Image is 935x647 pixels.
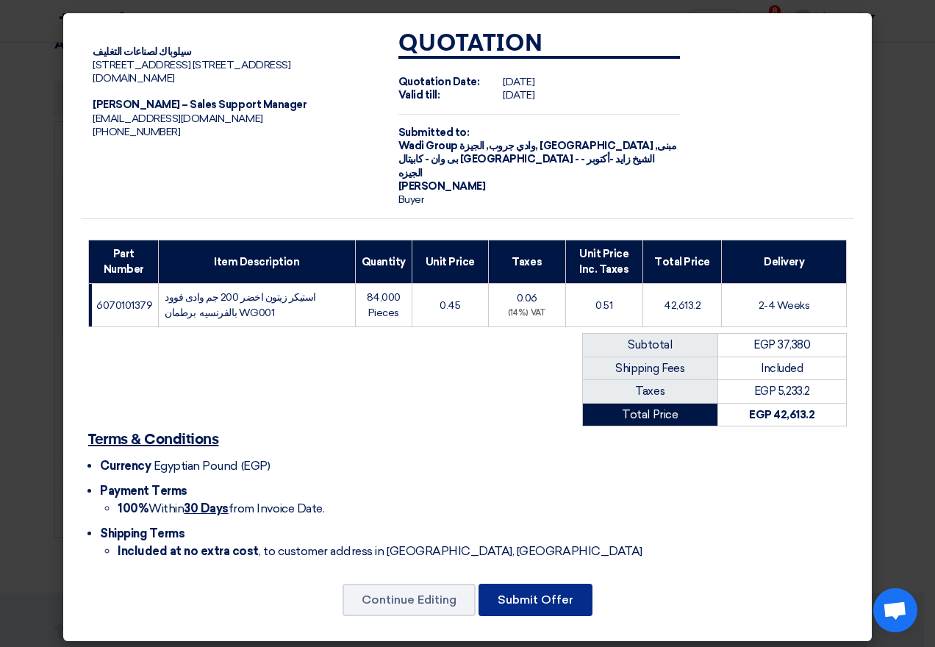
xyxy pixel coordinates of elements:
[93,112,263,125] span: [EMAIL_ADDRESS][DOMAIN_NAME]
[343,584,476,616] button: Continue Editing
[118,501,324,515] span: Within from Invoice Date.
[93,72,175,85] span: [DOMAIN_NAME]
[664,299,701,312] span: 42,613.2
[93,126,180,138] span: [PHONE_NUMBER]
[159,240,355,284] th: Item Description
[583,334,718,357] td: Subtotal
[759,299,810,312] span: 2-4 Weeks
[722,240,847,284] th: Delivery
[154,459,270,473] span: Egyptian Pound (EGP)
[184,501,229,515] u: 30 Days
[503,76,534,88] span: [DATE]
[398,32,543,56] strong: Quotation
[503,89,534,101] span: [DATE]
[93,59,290,71] span: [STREET_ADDRESS] [STREET_ADDRESS]
[565,240,642,284] th: Unit Price Inc. Taxes
[100,484,187,498] span: Payment Terms
[517,292,537,304] span: 0.06
[89,240,159,284] th: Part Number
[398,89,440,101] strong: Valid till:
[479,584,592,616] button: Submit Offer
[93,99,375,112] div: [PERSON_NAME] – Sales Support Manager
[488,240,565,284] th: Taxes
[642,240,721,284] th: Total Price
[398,126,470,139] strong: Submitted to:
[100,459,151,473] span: Currency
[398,76,480,88] strong: Quotation Date:
[118,501,148,515] strong: 100%
[398,180,486,193] span: [PERSON_NAME]
[398,193,424,206] span: Buyer
[89,284,159,327] td: 6070101379
[754,385,810,398] span: EGP 5,233.2
[93,46,375,59] div: سيلوباك لصناعات التغليف
[440,299,460,312] span: 0.45
[398,140,677,179] span: الجيزة, [GEOGRAPHIC_DATA] ,مبنى بى وان - كابيتال [GEOGRAPHIC_DATA] - الشيخ زايد -أكتوبر - الجيزه
[873,588,917,632] div: Open chat
[118,543,847,560] li: , to customer address in [GEOGRAPHIC_DATA], [GEOGRAPHIC_DATA]
[367,291,401,319] span: 84,000 Pieces
[495,307,559,320] div: (14%) VAT
[583,380,718,404] td: Taxes
[118,544,259,558] strong: Included at no extra cost
[583,357,718,380] td: Shipping Fees
[749,408,814,421] strong: EGP 42,613.2
[398,140,536,152] span: Wadi Group وادي جروب,
[355,240,412,284] th: Quantity
[595,299,612,312] span: 0.51
[165,291,316,319] span: استيكر زيتون اخضر 200 جم وادى فوود بالفرنسيه برطمان WG001
[717,334,846,357] td: EGP 37,380
[583,403,718,426] td: Total Price
[100,526,185,540] span: Shipping Terms
[761,362,803,375] span: Included
[88,432,218,447] u: Terms & Conditions
[412,240,488,284] th: Unit Price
